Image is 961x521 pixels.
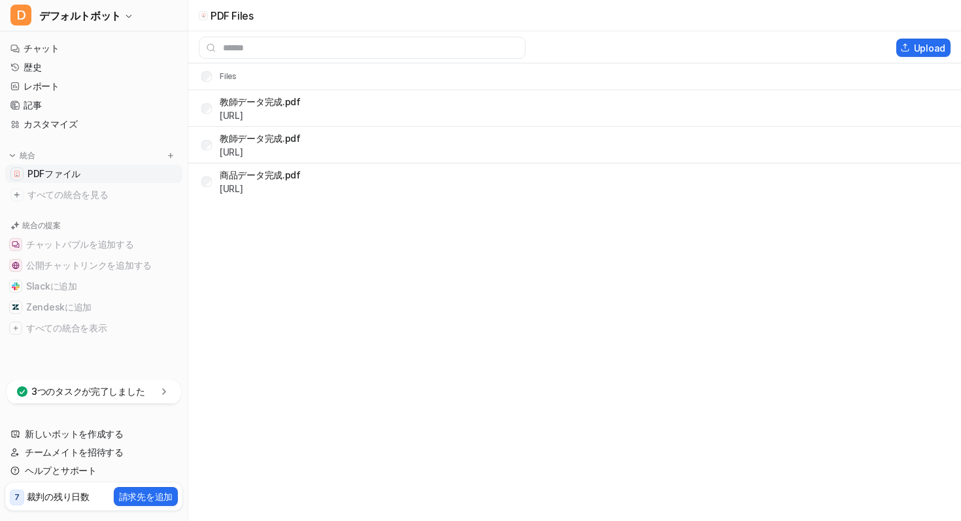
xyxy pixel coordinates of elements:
[22,220,61,230] font: 統合の提案
[5,39,182,58] a: チャット
[12,241,20,248] img: チャットバブルを追加する
[13,170,21,178] img: PDFファイル
[220,95,301,109] p: 教師データ完成.pdf
[5,425,182,443] a: 新しいボットを作成する
[5,443,182,462] a: チームメイトを招待する
[5,462,182,480] a: ヘルプとサポート
[27,189,108,200] font: すべての統合を見る
[211,9,253,22] p: PDF Files
[26,322,107,333] font: すべての統合を表示
[27,491,90,502] font: 裁判の残り日数
[166,151,175,160] img: menu_add.svg
[24,99,41,110] font: 記事
[896,39,951,57] button: Upload
[26,239,134,250] font: チャットバブルを追加する
[14,492,20,502] font: 7
[5,58,182,76] a: 歴史
[220,131,301,145] p: 教師データ完成.pdf
[24,61,41,73] font: 歴史
[5,115,182,133] a: カスタマイズ
[12,261,20,269] img: 公開チャットリンクを追加する
[5,234,182,255] button: チャットバブルを追加するチャットバブルを追加する
[220,168,301,182] p: 商品データ完成.pdf
[5,96,182,114] a: 記事
[24,118,77,129] font: カスタマイズ
[16,7,26,23] font: D
[5,149,39,162] button: 統合
[119,491,173,502] font: 請求先を追加
[201,12,207,18] img: upload-file icon
[20,150,35,160] font: 統合
[12,282,20,290] img: Slackに追加
[12,303,20,311] img: Zendeskに追加
[25,446,124,458] font: チームメイトを招待する
[114,487,178,506] button: 請求先を追加
[5,165,182,183] a: PDFファイルPDFファイル
[8,151,17,160] img: メニューを展開
[26,280,77,292] font: Slackに追加
[220,146,243,158] a: [URL]
[220,183,243,194] a: [URL]
[24,42,59,54] font: チャット
[5,318,182,339] button: すべての統合を表示すべての統合を表示
[25,465,97,476] font: ヘルプとサポート
[26,301,92,312] font: Zendeskに追加
[5,186,182,204] a: すべての統合を見る
[39,9,121,22] font: デフォルトボット
[191,69,237,84] th: Files
[5,297,182,318] button: Zendeskに追加Zendeskに追加
[25,428,124,439] font: 新しいボットを作成する
[27,168,80,179] font: PDFファイル
[24,80,59,92] font: レポート
[26,260,152,271] font: 公開チャットリンクを追加する
[5,255,182,276] button: 公開チャットリンクを追加する公開チャットリンクを追加する
[5,77,182,95] a: レポート
[12,324,20,332] img: すべての統合を表示
[5,276,182,297] button: Slackに追加Slackに追加
[10,188,24,201] img: すべての統合を探索する
[220,110,243,121] a: [URL]
[31,386,144,397] font: 3つのタスクが完了しました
